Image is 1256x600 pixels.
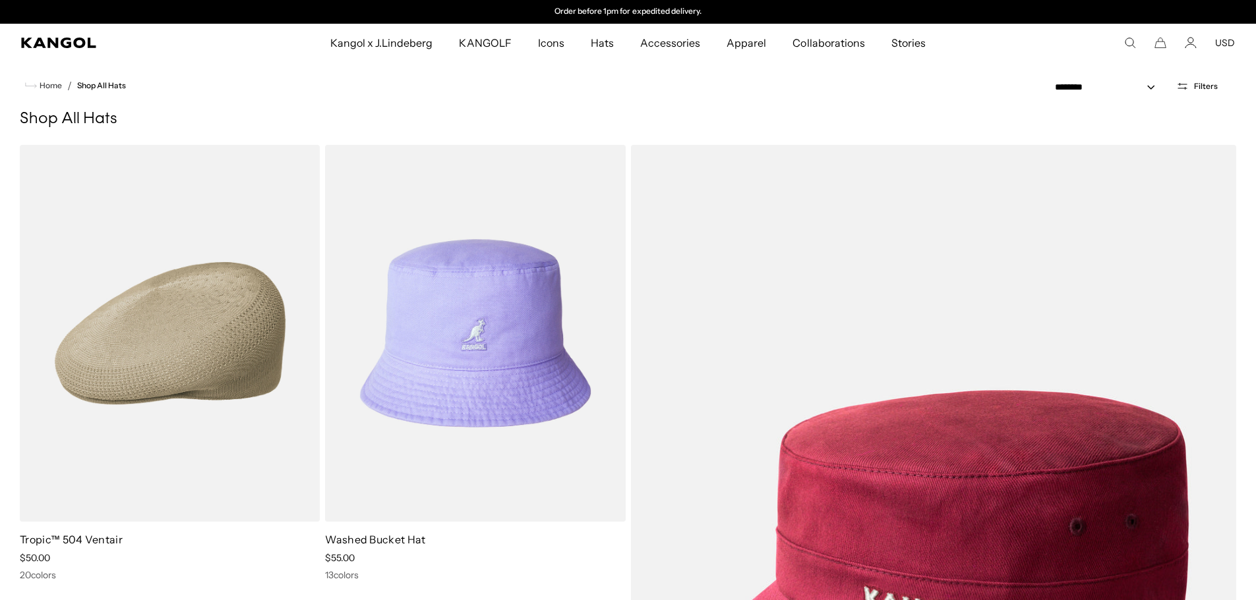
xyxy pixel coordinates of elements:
[493,7,764,17] slideshow-component: Announcement bar
[713,24,779,62] a: Apparel
[591,24,614,62] span: Hats
[878,24,939,62] a: Stories
[891,24,926,62] span: Stories
[779,24,878,62] a: Collaborations
[554,7,702,17] p: Order before 1pm for expedited delivery.
[325,569,625,581] div: 13 colors
[20,569,320,581] div: 20 colors
[578,24,627,62] a: Hats
[1154,37,1166,49] button: Cart
[538,24,564,62] span: Icons
[20,109,1236,129] h1: Shop All Hats
[1185,37,1197,49] a: Account
[62,78,72,94] li: /
[25,80,62,92] a: Home
[1124,37,1136,49] summary: Search here
[459,24,511,62] span: KANGOLF
[20,533,123,546] a: Tropic™ 504 Ventair
[493,7,764,17] div: 2 of 2
[1194,82,1218,91] span: Filters
[20,145,320,522] img: Tropic™ 504 Ventair
[317,24,446,62] a: Kangol x J.Lindeberg
[325,552,355,564] span: $55.00
[330,24,433,62] span: Kangol x J.Lindeberg
[493,7,764,17] div: Announcement
[1168,80,1226,92] button: Open filters
[37,81,62,90] span: Home
[325,533,425,546] a: Washed Bucket Hat
[20,552,50,564] span: $50.00
[792,24,864,62] span: Collaborations
[727,24,766,62] span: Apparel
[77,81,126,90] a: Shop All Hats
[325,145,625,522] img: Washed Bucket Hat
[1215,37,1235,49] button: USD
[21,38,218,48] a: Kangol
[1050,80,1168,94] select: Sort by: Featured
[627,24,713,62] a: Accessories
[640,24,700,62] span: Accessories
[446,24,524,62] a: KANGOLF
[525,24,578,62] a: Icons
